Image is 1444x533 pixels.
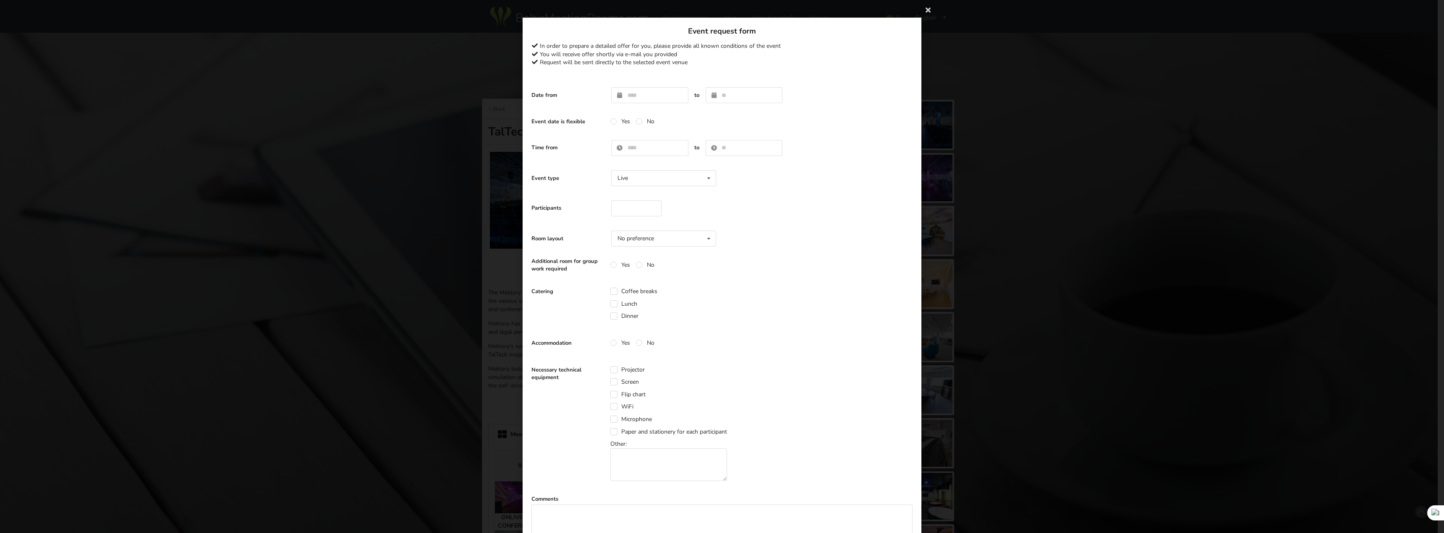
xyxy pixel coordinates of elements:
[610,378,639,385] label: Screen
[636,261,654,268] label: No
[531,257,605,273] label: Additional room for group work required
[610,366,645,373] label: Projector
[531,144,605,151] label: Time from
[531,118,605,125] label: Event date is flexible
[531,495,913,503] label: Comments
[531,50,913,59] div: You will receive offer shortly via e-mail you provided
[531,26,913,36] h3: Event request form
[531,91,605,99] label: Date from
[531,235,605,242] label: Room layout
[610,261,630,268] label: Yes
[610,416,652,423] label: Microphone
[531,204,605,212] label: Participants
[610,118,630,125] label: Yes
[531,366,605,381] label: Necessary technical equipment
[531,58,913,67] div: Request will be sent directly to the selected event venue
[531,288,605,295] label: Catering
[617,236,654,242] div: No preference
[694,91,699,99] label: to
[531,339,605,347] label: Accommodation
[694,144,699,151] label: to
[610,300,637,307] label: Lunch
[636,118,654,125] label: No
[610,440,733,481] div: Other:
[531,42,913,50] div: In order to prepare a detailed offer for you, please provide all known conditions of the event
[531,174,605,182] label: Event type
[610,428,727,435] label: Paper and stationery for each participant
[610,403,633,410] label: WiFi
[610,288,657,295] label: Coffee breaks
[617,175,628,181] div: Live
[610,312,638,320] label: Dinner
[636,339,654,346] label: No
[610,339,630,346] label: Yes
[610,391,646,398] label: Flip chart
